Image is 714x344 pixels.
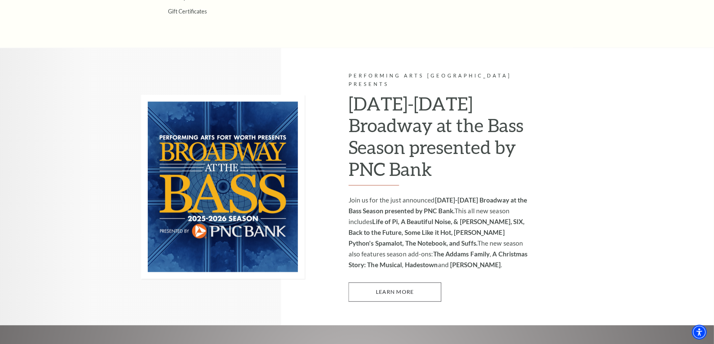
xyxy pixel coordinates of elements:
p: Join us for the just announced This all new season includes The new season also features season a... [349,195,529,271]
strong: Hadestown [405,261,438,269]
a: Gift Certificates [168,8,207,14]
strong: The Addams Family [433,250,490,258]
strong: [PERSON_NAME] [450,261,501,269]
a: Learn More 2025-2026 Broadway at the Bass Season presented by PNC Bank [349,283,441,302]
h2: [DATE]-[DATE] Broadway at the Bass Season presented by PNC Bank [349,93,529,186]
img: Performing Arts Fort Worth Presents [141,95,305,279]
strong: Life of Pi, A Beautiful Noise, & [PERSON_NAME], SIX, Back to the Future, Some Like it Hot, [PERSO... [349,218,525,247]
strong: A Christmas Story: The Musical [349,250,528,269]
div: Accessibility Menu [692,325,707,340]
p: Performing Arts [GEOGRAPHIC_DATA] Presents [349,72,529,89]
strong: [DATE]-[DATE] Broadway at the Bass Season presented by PNC Bank. [349,196,527,215]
